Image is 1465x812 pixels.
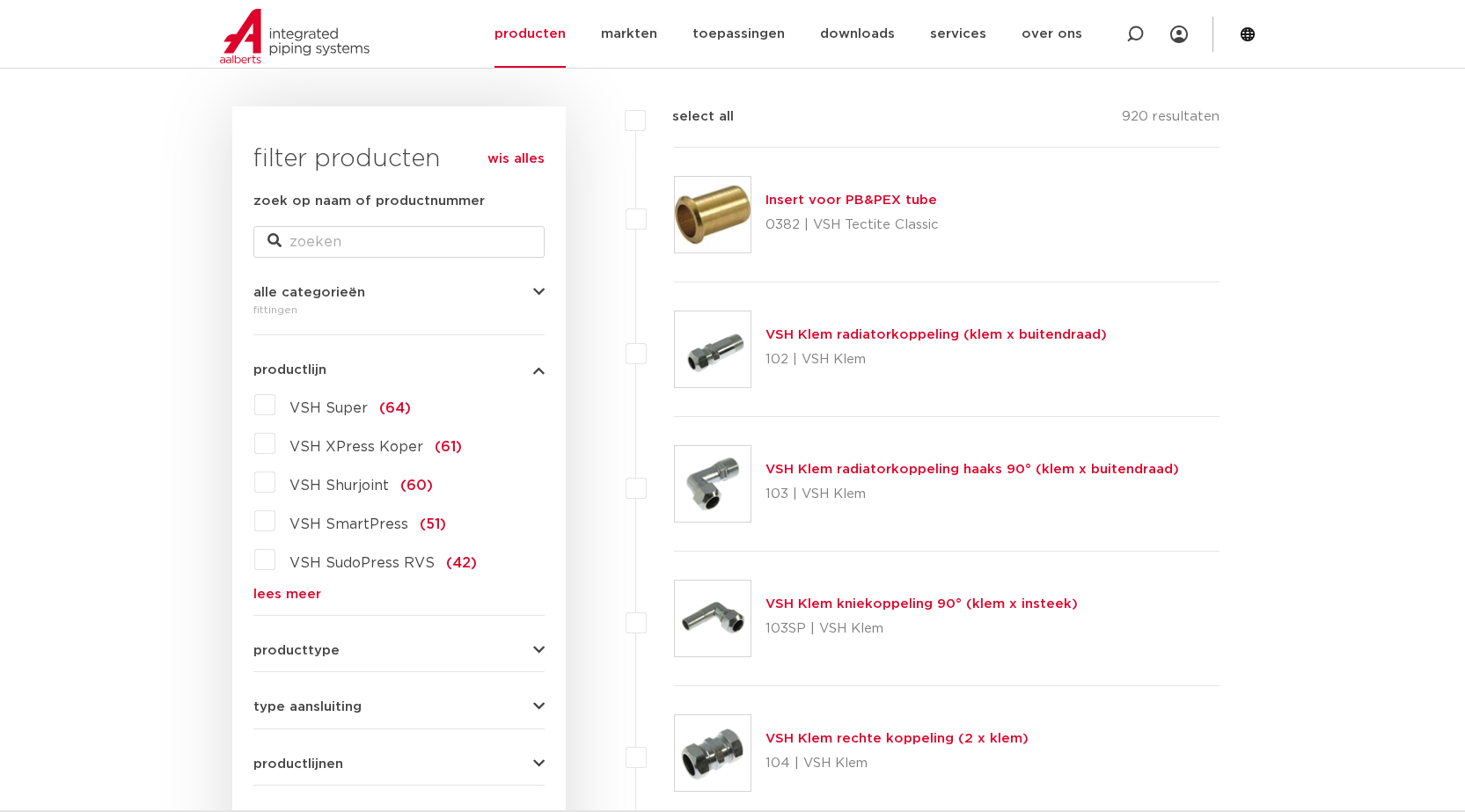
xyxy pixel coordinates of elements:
[253,191,485,212] label: zoek op naam of productnummer
[253,286,365,299] span: alle categorieën
[675,446,751,522] img: Thumbnail for VSH Klem radiatorkoppeling haaks 90° (klem x buitendraad)
[446,556,477,570] span: (42)
[675,715,751,791] img: Thumbnail for VSH Klem rechte koppeling (2 x klem)
[253,299,545,320] div: fittingen
[765,463,1179,476] a: VSH Klem radiatorkoppeling haaks 90° (klem x buitendraad)
[765,211,939,239] p: 0382 | VSH Tectite Classic
[289,440,423,454] span: VSH XPress Koper
[1122,106,1220,134] p: 920 resultaten
[253,700,545,713] button: type aansluiting
[765,732,1029,745] a: VSH Klem rechte koppeling (2 x klem)
[420,517,446,531] span: (51)
[253,286,545,299] button: alle categorieën
[487,149,545,170] a: wis alles
[765,615,1078,643] p: 103SP | VSH Klem
[379,401,411,415] span: (64)
[765,328,1107,341] a: VSH Klem radiatorkoppeling (klem x buitendraad)
[765,597,1078,611] a: VSH Klem kniekoppeling 90° (klem x insteek)
[289,517,408,531] span: VSH SmartPress
[675,581,751,656] img: Thumbnail for VSH Klem kniekoppeling 90° (klem x insteek)
[253,588,545,601] a: lees meer
[253,644,545,657] button: producttype
[400,479,433,493] span: (60)
[675,177,751,252] img: Thumbnail for Insert voor PB&PEX tube
[435,440,462,454] span: (61)
[646,106,734,128] label: select all
[253,757,545,771] button: productlijnen
[289,556,435,570] span: VSH SudoPress RVS
[253,226,545,258] input: zoeken
[765,346,1107,374] p: 102 | VSH Klem
[765,480,1179,508] p: 103 | VSH Klem
[253,700,362,713] span: type aansluiting
[765,194,937,207] a: Insert voor PB&PEX tube
[289,479,389,493] span: VSH Shurjoint
[253,757,343,771] span: productlijnen
[289,401,368,415] span: VSH Super
[253,142,545,177] h3: filter producten
[253,363,326,377] span: productlijn
[765,750,1029,778] p: 104 | VSH Klem
[675,311,751,387] img: Thumbnail for VSH Klem radiatorkoppeling (klem x buitendraad)
[253,363,545,377] button: productlijn
[253,644,340,657] span: producttype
